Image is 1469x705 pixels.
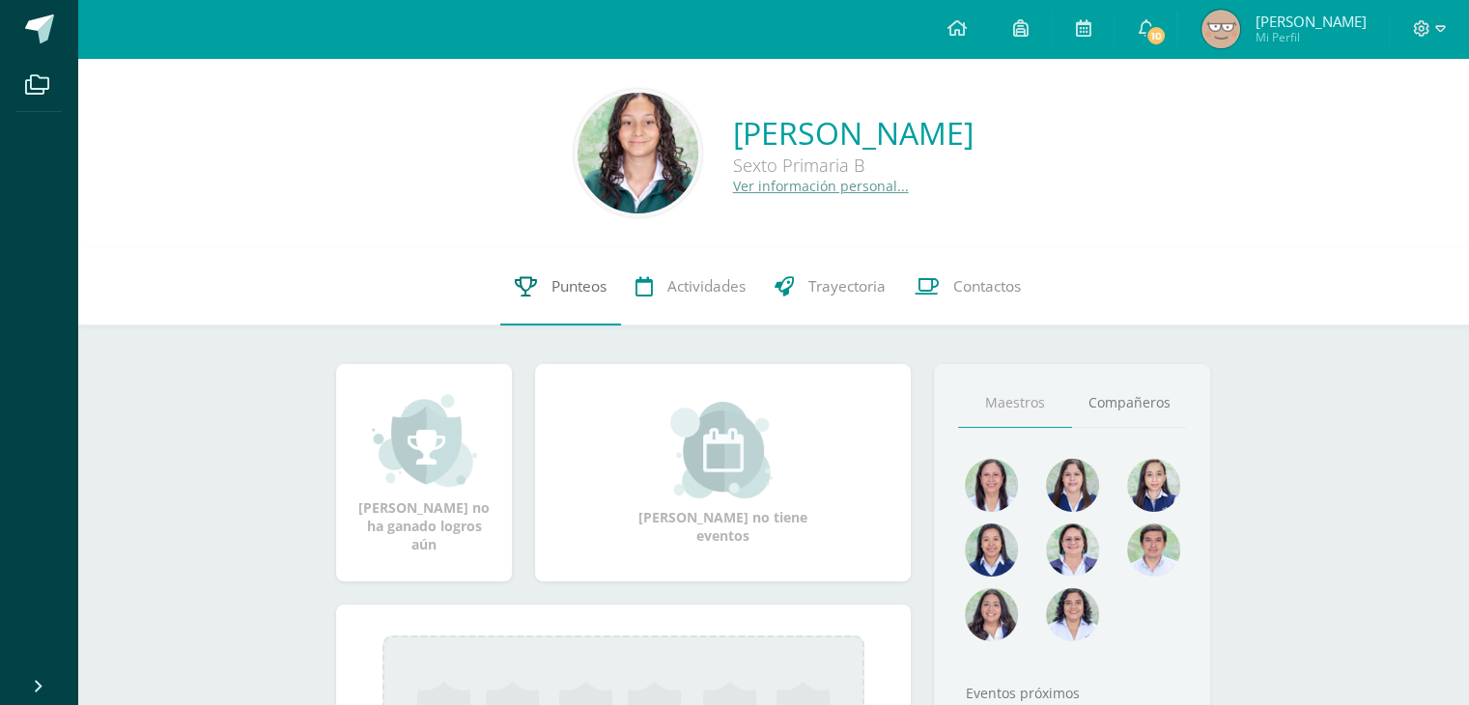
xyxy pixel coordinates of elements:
[578,93,698,213] img: 9b6abf8ddc9a6d388e8f326c1fef9421.png
[500,248,621,325] a: Punteos
[355,392,493,553] div: [PERSON_NAME] no ha ganado logros aún
[670,402,776,498] img: event_small.png
[1072,379,1186,428] a: Compañeros
[733,112,974,154] a: [PERSON_NAME]
[958,379,1072,428] a: Maestros
[1046,588,1099,641] img: 74e021dbc1333a55a6a6352084f0f183.png
[621,248,760,325] a: Actividades
[627,402,820,545] div: [PERSON_NAME] no tiene eventos
[1255,29,1366,45] span: Mi Perfil
[1046,523,1099,577] img: 674848b92a8dd628d3cff977652c0a9e.png
[1145,25,1167,46] span: 10
[1127,459,1180,512] img: e0582db7cc524a9960c08d03de9ec803.png
[900,248,1035,325] a: Contactos
[733,154,974,177] div: Sexto Primaria B
[958,684,1186,702] div: Eventos próximos
[1255,12,1366,31] span: [PERSON_NAME]
[760,248,900,325] a: Trayectoria
[372,392,477,489] img: achievement_small.png
[1046,459,1099,512] img: 622beff7da537a3f0b3c15e5b2b9eed9.png
[733,177,909,195] a: Ver información personal...
[965,523,1018,577] img: 6ddd1834028c492d783a9ed76c16c693.png
[667,276,746,296] span: Actividades
[551,276,607,296] span: Punteos
[953,276,1021,296] span: Contactos
[1127,523,1180,577] img: f0af4734c025b990c12c69d07632b04a.png
[808,276,886,296] span: Trayectoria
[965,459,1018,512] img: 78f4197572b4db04b380d46154379998.png
[965,588,1018,641] img: 36a62958e634794b0cbff80e05315532.png
[1201,10,1240,48] img: 1d0ca742f2febfec89986c8588b009e1.png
